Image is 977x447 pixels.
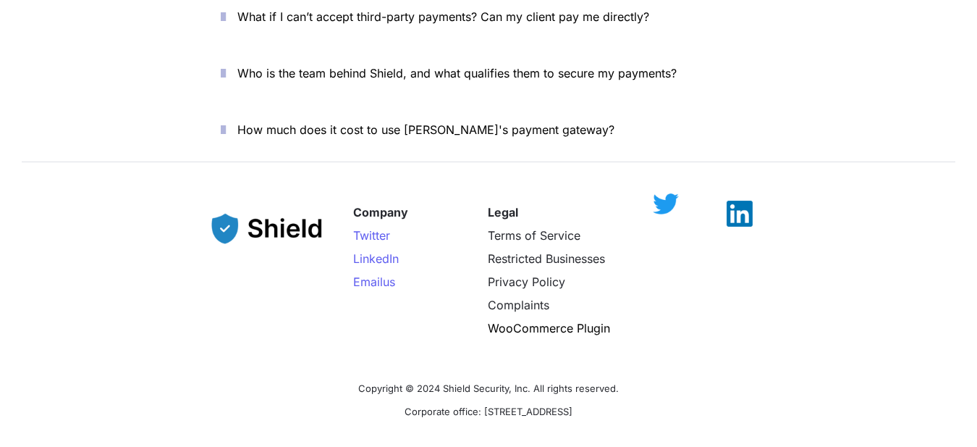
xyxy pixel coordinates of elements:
strong: Legal [488,205,518,220]
span: Copyright © 2024 Shield Security, Inc. All rights reserved. [358,383,619,394]
a: Complaints [488,298,549,312]
strong: Company [353,205,408,220]
span: What if I can’t accept third-party payments? Can my client pay me directly? [237,9,649,24]
span: Who is the team behind Shield, and what qualifies them to secure my payments? [237,66,677,80]
button: Who is the team behind Shield, and what qualifies them to secure my payments? [199,51,778,96]
a: Privacy Policy [488,275,565,289]
span: How much does it cost to use [PERSON_NAME]'s payment gateway? [237,122,614,137]
button: How much does it cost to use [PERSON_NAME]'s payment gateway? [199,107,778,152]
a: WooCommerce Plugin [488,321,610,335]
a: Terms of Service [488,228,580,243]
span: us [383,275,395,289]
a: Restricted Businesses [488,251,605,266]
a: Emailus [353,275,395,289]
span: Corporate office: [STREET_ADDRESS] [405,406,572,417]
span: Email [353,275,383,289]
a: Twitter [353,228,390,243]
a: LinkedIn [353,251,399,266]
